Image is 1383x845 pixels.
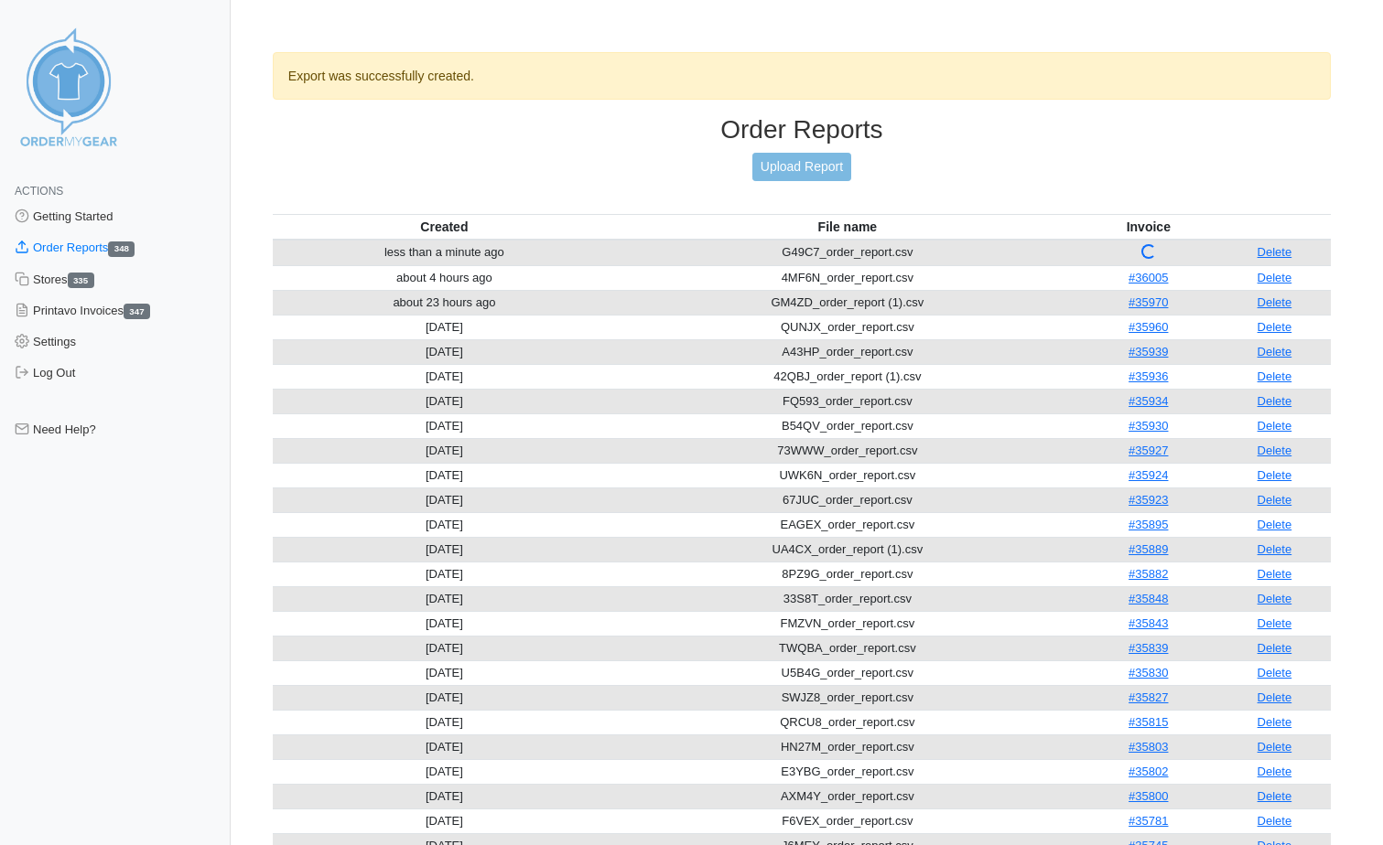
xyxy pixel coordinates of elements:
[273,611,616,636] td: [DATE]
[68,273,94,288] span: 335
[1258,690,1292,704] a: Delete
[616,562,1079,586] td: 8PZ9G_order_report.csv
[616,339,1079,364] td: A43HP_order_report.csv
[1129,271,1168,284] a: #36005
[616,636,1079,660] td: TWQBA_order_report.csv
[616,364,1079,389] td: 42QBJ_order_report (1).csv
[1258,468,1292,482] a: Delete
[273,463,616,487] td: [DATE]
[1129,345,1168,358] a: #35939
[273,784,616,808] td: [DATE]
[1258,271,1292,284] a: Delete
[1258,394,1292,408] a: Delete
[1129,715,1168,729] a: #35815
[273,759,616,784] td: [DATE]
[1129,320,1168,334] a: #35960
[273,413,616,438] td: [DATE]
[273,562,616,586] td: [DATE]
[616,389,1079,413] td: FQ593_order_report.csv
[1258,789,1292,803] a: Delete
[1129,468,1168,482] a: #35924
[1129,419,1168,433] a: #35930
[273,808,616,833] td: [DATE]
[1079,214,1218,240] th: Invoice
[616,759,1079,784] td: E3YBG_order_report.csv
[616,685,1079,710] td: SWJZ8_order_report.csv
[1258,740,1292,754] a: Delete
[616,611,1079,636] td: FMZVN_order_report.csv
[1129,567,1168,581] a: #35882
[616,438,1079,463] td: 73WWW_order_report.csv
[273,487,616,512] td: [DATE]
[273,710,616,734] td: [DATE]
[1258,295,1292,309] a: Delete
[1129,493,1168,507] a: #35923
[1129,592,1168,605] a: #35848
[752,153,851,181] a: Upload Report
[1129,666,1168,679] a: #35830
[1258,444,1292,457] a: Delete
[1258,493,1292,507] a: Delete
[616,512,1079,537] td: EAGEX_order_report.csv
[1129,542,1168,556] a: #35889
[616,660,1079,685] td: U5B4G_order_report.csv
[1258,369,1292,383] a: Delete
[616,586,1079,611] td: 33S8T_order_report.csv
[1258,616,1292,630] a: Delete
[1258,567,1292,581] a: Delete
[1258,345,1292,358] a: Delete
[1258,641,1292,655] a: Delete
[1129,295,1168,309] a: #35970
[1129,616,1168,630] a: #35843
[273,438,616,463] td: [DATE]
[273,52,1331,100] div: Export was successfully created.
[616,290,1079,315] td: GM4ZD_order_report (1).csv
[1258,666,1292,679] a: Delete
[616,710,1079,734] td: QRCU8_order_report.csv
[273,660,616,685] td: [DATE]
[616,537,1079,562] td: UA4CX_order_report (1).csv
[616,463,1079,487] td: UWK6N_order_report.csv
[15,185,63,198] span: Actions
[616,413,1079,438] td: B54QV_order_report.csv
[1258,320,1292,334] a: Delete
[1129,394,1168,408] a: #35934
[273,315,616,339] td: [DATE]
[1258,592,1292,605] a: Delete
[273,734,616,759] td: [DATE]
[273,290,616,315] td: about 23 hours ago
[108,241,135,257] span: 348
[273,114,1331,145] h3: Order Reports
[1258,814,1292,828] a: Delete
[1258,518,1292,531] a: Delete
[1129,444,1168,457] a: #35927
[273,364,616,389] td: [DATE]
[1129,641,1168,655] a: #35839
[616,808,1079,833] td: F6VEX_order_report.csv
[616,784,1079,808] td: AXM4Y_order_report.csv
[273,586,616,611] td: [DATE]
[1129,814,1168,828] a: #35781
[1258,542,1292,556] a: Delete
[1258,715,1292,729] a: Delete
[1258,419,1292,433] a: Delete
[1258,245,1292,259] a: Delete
[273,685,616,710] td: [DATE]
[616,315,1079,339] td: QUNJX_order_report.csv
[273,537,616,562] td: [DATE]
[616,487,1079,512] td: 67JUC_order_report.csv
[124,304,150,319] span: 347
[273,214,616,240] th: Created
[273,265,616,290] td: about 4 hours ago
[1258,765,1292,778] a: Delete
[1129,369,1168,383] a: #35936
[273,512,616,537] td: [DATE]
[273,240,616,266] td: less than a minute ago
[1129,740,1168,754] a: #35803
[616,265,1079,290] td: 4MF6N_order_report.csv
[616,734,1079,759] td: HN27M_order_report.csv
[1129,518,1168,531] a: #35895
[273,389,616,413] td: [DATE]
[1129,690,1168,704] a: #35827
[273,339,616,364] td: [DATE]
